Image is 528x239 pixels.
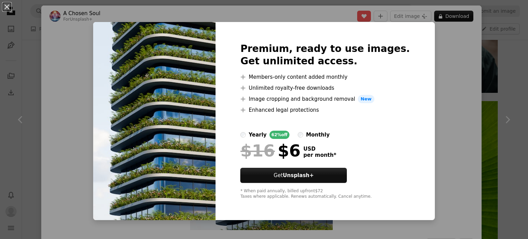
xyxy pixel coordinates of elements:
[240,188,410,199] div: * When paid annually, billed upfront $72 Taxes where applicable. Renews automatically. Cancel any...
[240,43,410,67] h2: Premium, ready to use images. Get unlimited access.
[240,106,410,114] li: Enhanced legal protections
[240,142,300,160] div: $6
[306,131,330,139] div: monthly
[240,168,347,183] a: GetUnsplash+
[93,22,216,220] img: premium_photo-1713505384080-bb71e72cd0a0
[240,142,275,160] span: $16
[240,73,410,81] li: Members-only content added monthly
[303,152,336,158] span: per month *
[249,131,266,139] div: yearly
[269,131,290,139] div: 62% off
[240,132,246,138] input: yearly62%off
[240,95,410,103] li: Image cropping and background removal
[283,172,314,178] strong: Unsplash+
[303,146,336,152] span: USD
[358,95,374,103] span: New
[298,132,303,138] input: monthly
[240,84,410,92] li: Unlimited royalty-free downloads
